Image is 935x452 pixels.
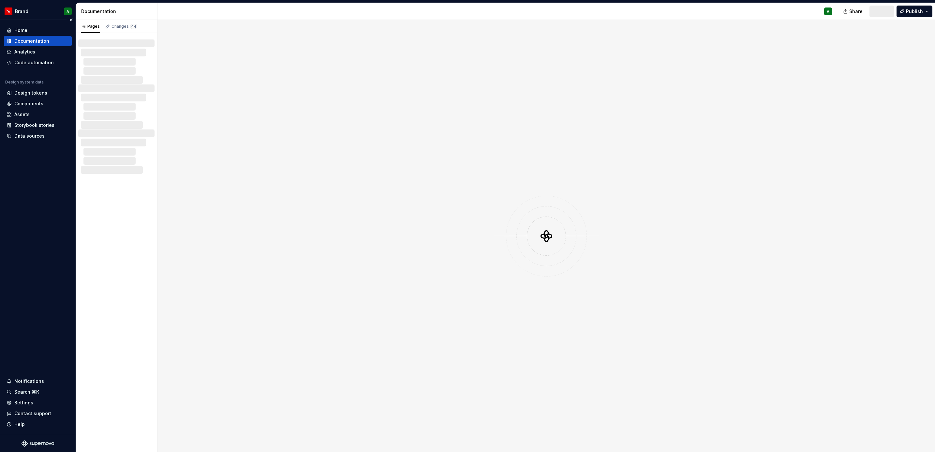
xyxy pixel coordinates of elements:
[14,111,30,118] div: Assets
[840,6,867,17] button: Share
[4,387,72,397] button: Search ⌘K
[14,378,44,384] div: Notifications
[5,80,44,85] div: Design system data
[4,57,72,68] a: Code automation
[4,98,72,109] a: Components
[14,59,54,66] div: Code automation
[14,27,27,34] div: Home
[67,15,76,24] button: Collapse sidebar
[14,133,45,139] div: Data sources
[4,398,72,408] a: Settings
[4,120,72,130] a: Storybook stories
[1,4,74,18] button: BrandA
[111,24,137,29] div: Changes
[4,408,72,419] button: Contact support
[827,9,829,14] div: A
[130,24,137,29] span: 44
[14,122,54,128] div: Storybook stories
[14,410,51,417] div: Contact support
[81,8,155,15] div: Documentation
[14,421,25,428] div: Help
[14,49,35,55] div: Analytics
[14,90,47,96] div: Design tokens
[4,109,72,120] a: Assets
[4,88,72,98] a: Design tokens
[14,38,49,44] div: Documentation
[14,399,33,406] div: Settings
[5,8,12,15] img: 6b187050-a3ed-48aa-8485-808e17fcee26.png
[81,24,100,29] div: Pages
[4,36,72,46] a: Documentation
[22,440,54,447] svg: Supernova Logo
[15,8,28,15] div: Brand
[897,6,932,17] button: Publish
[4,376,72,386] button: Notifications
[4,25,72,36] a: Home
[4,47,72,57] a: Analytics
[14,389,39,395] div: Search ⌘K
[14,100,43,107] div: Components
[67,9,69,14] div: A
[849,8,863,15] span: Share
[4,131,72,141] a: Data sources
[4,419,72,429] button: Help
[906,8,923,15] span: Publish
